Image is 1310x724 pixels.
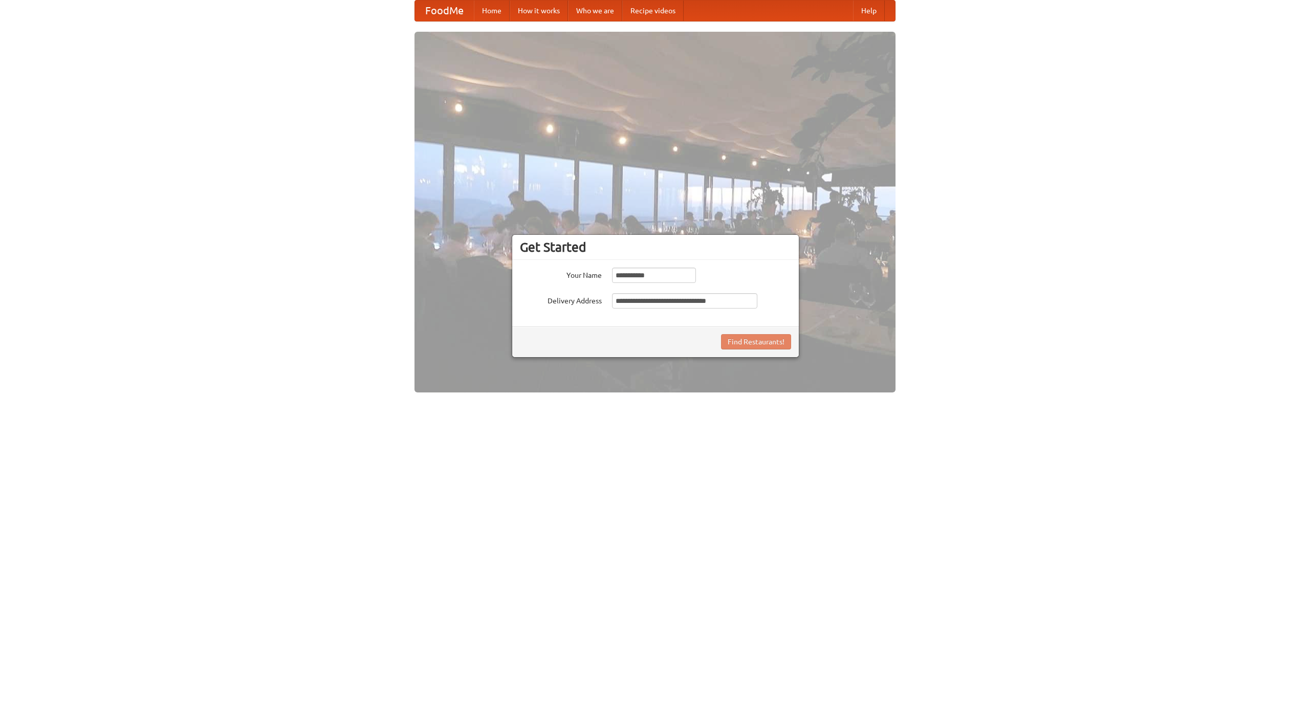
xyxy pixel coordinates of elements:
button: Find Restaurants! [721,334,791,349]
a: FoodMe [415,1,474,21]
a: Home [474,1,510,21]
a: Who we are [568,1,622,21]
a: Help [853,1,885,21]
label: Delivery Address [520,293,602,306]
label: Your Name [520,268,602,280]
a: Recipe videos [622,1,684,21]
a: How it works [510,1,568,21]
h3: Get Started [520,239,791,255]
